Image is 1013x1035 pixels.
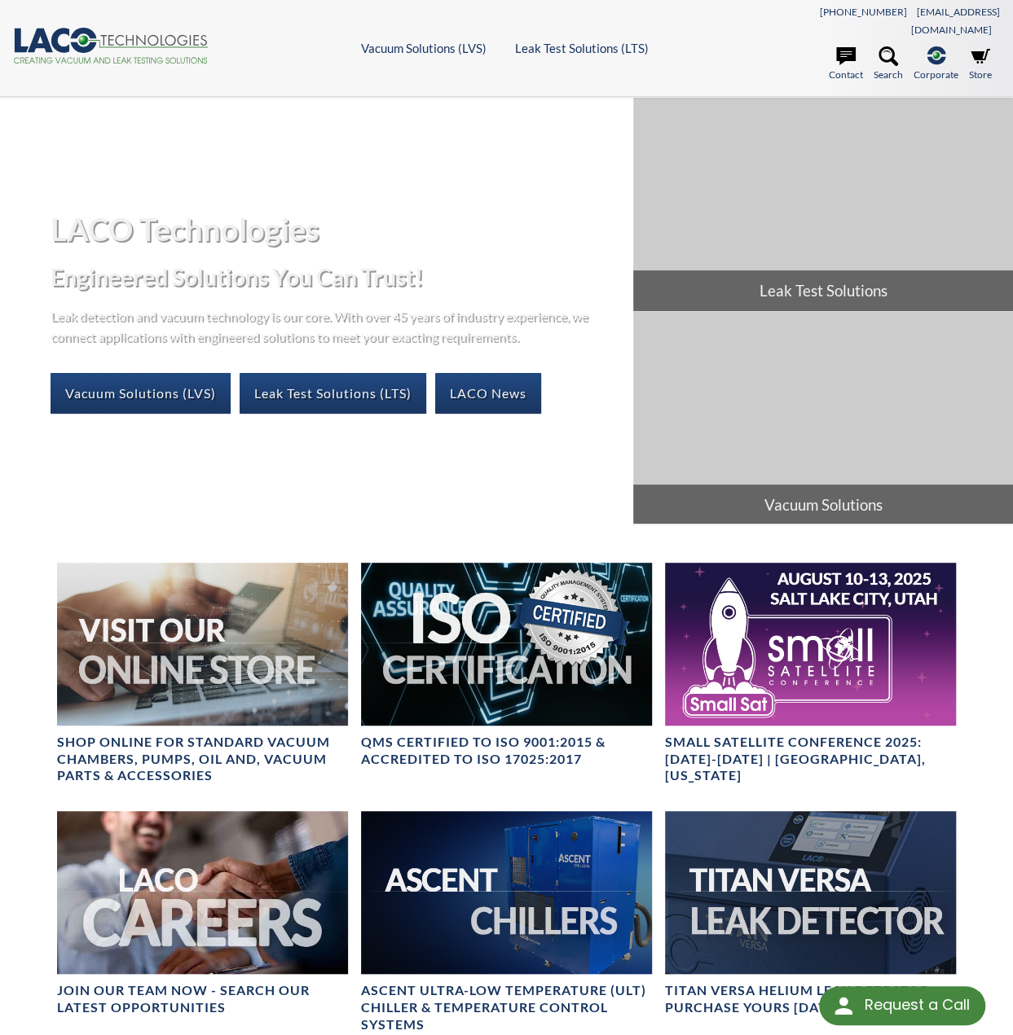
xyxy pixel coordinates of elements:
[874,46,903,82] a: Search
[361,982,652,1033] h4: Ascent Ultra-Low Temperature (ULT) Chiller & Temperature Control Systems
[633,98,1013,311] a: Leak Test Solutions
[911,6,1000,36] a: [EMAIL_ADDRESS][DOMAIN_NAME]
[665,811,956,1016] a: TITAN VERSA bannerTITAN VERSA Helium Leak Detector: Purchase Yours [DATE]!
[361,41,487,55] a: Vacuum Solutions (LVS)
[665,982,956,1016] h4: TITAN VERSA Helium Leak Detector: Purchase Yours [DATE]!
[829,46,863,82] a: Contact
[435,373,541,414] a: LACO News
[633,312,1013,525] a: Vacuum Solutions
[240,373,426,414] a: Leak Test Solutions (LTS)
[820,6,907,18] a: [PHONE_NUMBER]
[361,811,652,1033] a: Ascent Chiller ImageAscent Ultra-Low Temperature (ULT) Chiller & Temperature Control Systems
[969,46,992,82] a: Store
[7,24,254,149] iframe: profile
[830,993,857,1019] img: round button
[633,270,1013,311] span: Leak Test Solutions
[665,734,956,784] h4: Small Satellite Conference 2025: [DATE]-[DATE] | [GEOGRAPHIC_DATA], [US_STATE]
[914,67,958,82] span: Corporate
[633,485,1013,525] span: Vacuum Solutions
[819,986,985,1025] div: Request a Call
[361,734,652,768] h4: QMS CERTIFIED to ISO 9001:2015 & Accredited to ISO 17025:2017
[51,305,597,347] p: Leak detection and vacuum technology is our core. With over 45 years of industry experience, we c...
[361,563,652,768] a: ISO Certification headerQMS CERTIFIED to ISO 9001:2015 & Accredited to ISO 17025:2017
[57,734,348,784] h4: SHOP ONLINE FOR STANDARD VACUUM CHAMBERS, PUMPS, OIL AND, VACUUM PARTS & ACCESSORIES
[51,262,620,292] h2: Engineered Solutions You Can Trust!
[51,209,620,249] h1: LACO Technologies
[51,373,231,414] a: Vacuum Solutions (LVS)
[515,41,649,55] a: Leak Test Solutions (LTS)
[57,563,348,785] a: Visit Our Online Store headerSHOP ONLINE FOR STANDARD VACUUM CHAMBERS, PUMPS, OIL AND, VACUUM PAR...
[665,563,956,785] a: Small Satellite Conference 2025: August 10-13 | Salt Lake City, UtahSmall Satellite Conference 20...
[864,986,969,1024] div: Request a Call
[57,982,348,1016] h4: Join our team now - SEARCH OUR LATEST OPPORTUNITIES
[57,811,348,1016] a: Join our team now - SEARCH OUR LATEST OPPORTUNITIES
